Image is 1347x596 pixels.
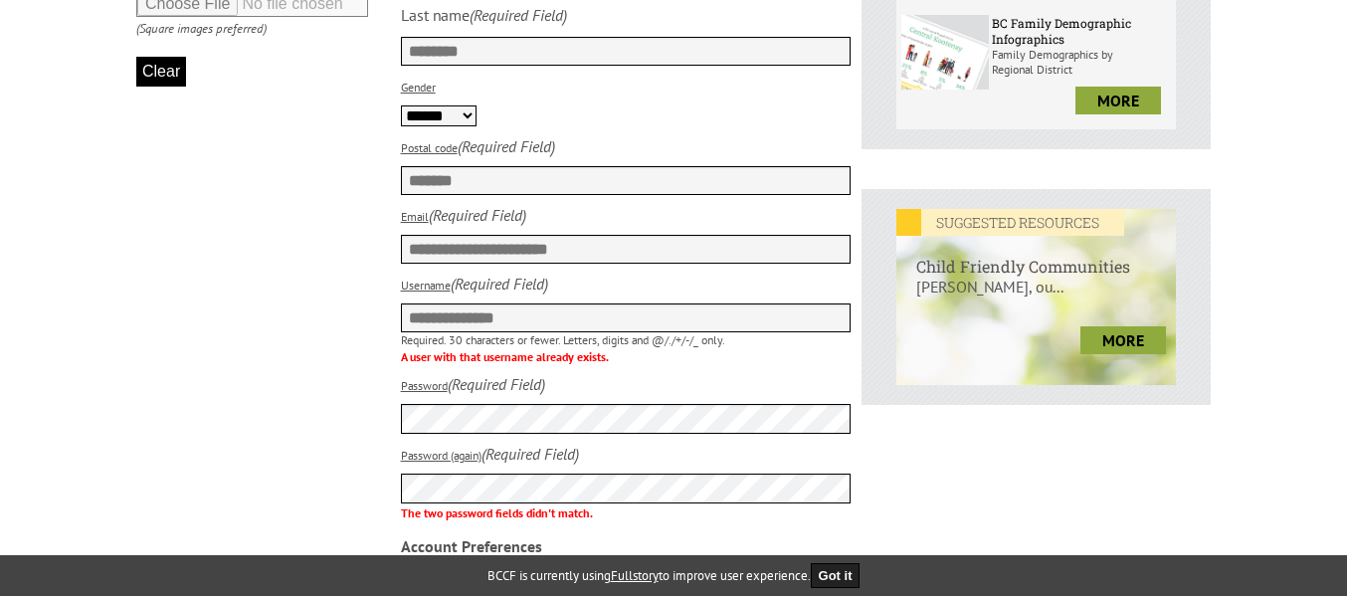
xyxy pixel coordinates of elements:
[811,563,861,588] button: Got it
[896,236,1176,277] h6: Child Friendly Communities
[136,20,267,37] i: (Square images preferred)
[401,209,429,224] label: Email
[896,277,1176,316] p: [PERSON_NAME], ou...
[451,274,548,294] i: (Required Field)
[401,448,481,463] label: Password (again)
[481,444,579,464] i: (Required Field)
[401,278,451,293] label: Username
[401,332,852,347] p: Required. 30 characters or fewer. Letters, digits and @/./+/-/_ only.
[401,5,470,25] div: Last name
[458,136,555,156] i: (Required Field)
[401,536,852,557] strong: Account Preferences
[470,5,567,25] i: (Required Field)
[401,80,436,95] label: Gender
[401,140,458,155] label: Postal code
[611,567,659,584] a: Fullstory
[401,505,852,520] p: The two password fields didn't match.
[401,378,448,393] label: Password
[992,47,1171,77] p: Family Demographics by Regional District
[136,57,186,87] button: Clear
[1075,87,1161,114] a: more
[992,15,1171,47] h6: BC Family Demographic Infographics
[896,209,1124,236] em: SUGGESTED RESOURCES
[429,205,526,225] i: (Required Field)
[448,374,545,394] i: (Required Field)
[1080,326,1166,354] a: more
[401,349,852,364] p: A user with that username already exists.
